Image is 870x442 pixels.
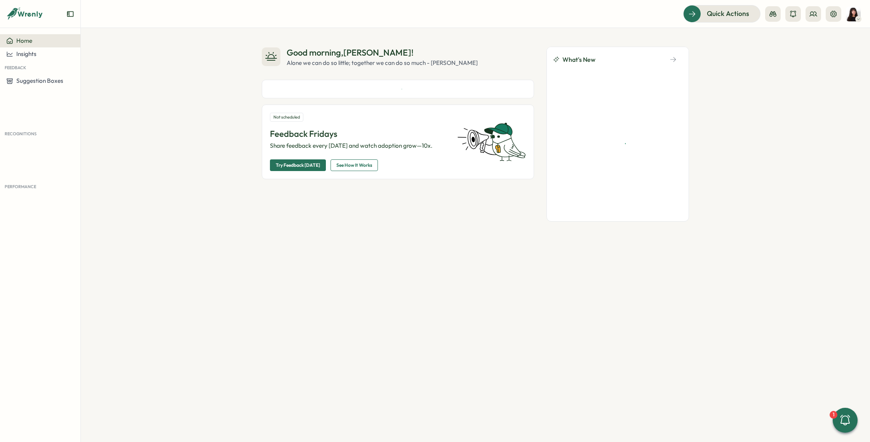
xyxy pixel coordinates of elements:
button: See How It Works [331,159,378,171]
span: Insights [16,50,37,58]
span: Home [16,37,32,44]
button: 1 [833,408,858,433]
button: Try Feedback [DATE] [270,159,326,171]
span: See How It Works [336,160,372,171]
span: Quick Actions [707,9,749,19]
img: Kelly Rosa [846,7,861,21]
div: 1 [830,411,837,419]
span: What's New [562,55,595,65]
div: Alone we can do so little; together we can do so much - [PERSON_NAME] [287,59,478,67]
p: Share feedback every [DATE] and watch adoption grow—10x. [270,142,448,150]
button: Quick Actions [683,5,760,22]
p: Feedback Fridays [270,128,448,140]
div: Good morning , [PERSON_NAME] ! [287,47,478,59]
div: Not scheduled [270,113,303,122]
span: Suggestion Boxes [16,77,63,85]
span: Try Feedback [DATE] [276,160,320,171]
button: Expand sidebar [66,10,74,18]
